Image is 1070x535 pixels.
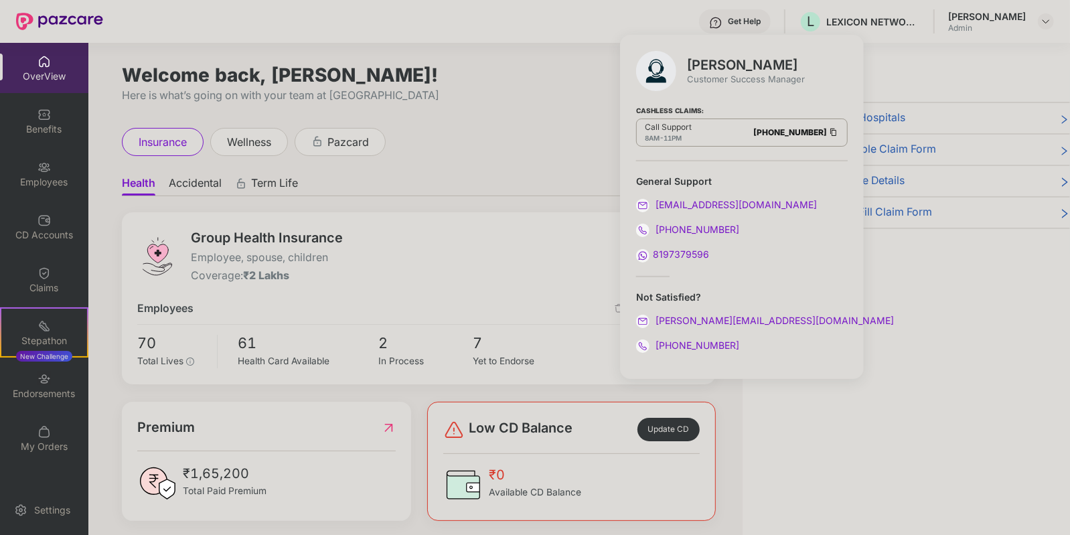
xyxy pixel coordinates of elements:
span: 61 [238,331,378,354]
span: Total Paid Premium [183,484,266,499]
span: info-circle [186,358,194,366]
a: [PHONE_NUMBER] [636,224,739,235]
a: [EMAIL_ADDRESS][DOMAIN_NAME] [636,199,817,210]
strong: Cashless Claims: [636,102,704,117]
div: Coverage: [191,268,343,285]
span: ₹2 Lakhs [243,269,289,282]
span: L [807,13,814,29]
img: svg+xml;base64,PHN2ZyBpZD0iRGFuZ2VyLTMyeDMyIiB4bWxucz0iaHR0cDovL3d3dy53My5vcmcvMjAwMC9zdmciIHdpZH... [443,419,465,441]
img: logo [137,236,177,277]
span: [EMAIL_ADDRESS][DOMAIN_NAME] [653,199,817,210]
span: 70 [137,331,208,354]
a: [PHONE_NUMBER] [636,339,739,351]
div: Health Card Available [238,354,378,369]
div: General Support [636,175,848,262]
span: Group Health Insurance [191,228,343,248]
div: LEXICON NETWORKS INDIA PRIVATE LIMITED [826,15,920,28]
div: Welcome back, [PERSON_NAME]! [122,70,716,80]
div: Get Help [728,16,761,27]
div: New Challenge [16,351,72,362]
img: svg+xml;base64,PHN2ZyB4bWxucz0iaHR0cDovL3d3dy53My5vcmcvMjAwMC9zdmciIHdpZHRoPSIyMCIgaGVpZ2h0PSIyMC... [636,315,649,328]
span: 8197379596 [653,248,709,260]
img: svg+xml;base64,PHN2ZyBpZD0iQmVuZWZpdHMiIHhtbG5zPSJodHRwOi8vd3d3LnczLm9yZy8yMDAwL3N2ZyIgd2lkdGg9Ij... [37,108,51,121]
img: svg+xml;base64,PHN2ZyBpZD0iQ2xhaW0iIHhtbG5zPSJodHRwOi8vd3d3LnczLm9yZy8yMDAwL3N2ZyIgd2lkdGg9IjIwIi... [37,266,51,280]
img: svg+xml;base64,PHN2ZyBpZD0iU2V0dGluZy0yMHgyMCIgeG1sbnM9Imh0dHA6Ly93d3cudzMub3JnLzIwMDAvc3ZnIiB3aW... [14,504,27,517]
img: svg+xml;base64,PHN2ZyB4bWxucz0iaHR0cDovL3d3dy53My5vcmcvMjAwMC9zdmciIHhtbG5zOnhsaW5rPSJodHRwOi8vd3... [636,51,676,91]
span: insurance [139,134,187,151]
div: Here is what’s going on with your team at [GEOGRAPHIC_DATA] [122,87,716,104]
img: svg+xml;base64,PHN2ZyB4bWxucz0iaHR0cDovL3d3dy53My5vcmcvMjAwMC9zdmciIHdpZHRoPSIyMCIgaGVpZ2h0PSIyMC... [636,249,649,262]
div: Update CD [637,418,700,441]
span: right [1059,175,1070,189]
a: [PERSON_NAME][EMAIL_ADDRESS][DOMAIN_NAME] [636,315,894,326]
img: svg+xml;base64,PHN2ZyBpZD0iQ0RfQWNjb3VudHMiIGRhdGEtbmFtZT0iQ0QgQWNjb3VudHMiIHhtbG5zPSJodHRwOi8vd3... [37,214,51,227]
img: RedirectIcon [382,417,396,438]
span: Health [122,176,155,196]
div: [PERSON_NAME] [948,10,1026,23]
span: Term Life [251,176,298,196]
img: CDBalanceIcon [443,465,483,505]
span: 8AM [645,134,660,142]
span: Premium [137,417,195,438]
img: svg+xml;base64,PHN2ZyBpZD0iSGVscC0zMngzMiIgeG1sbnM9Imh0dHA6Ly93d3cudzMub3JnLzIwMDAvc3ZnIiB3aWR0aD... [709,16,722,29]
span: Total Lives [137,356,183,366]
div: [PERSON_NAME] [687,57,805,73]
div: Customer Success Manager [687,73,805,85]
img: svg+xml;base64,PHN2ZyBpZD0iRW5kb3JzZW1lbnRzIiB4bWxucz0iaHR0cDovL3d3dy53My5vcmcvMjAwMC9zdmciIHdpZH... [37,372,51,386]
div: General Support [636,175,848,187]
img: svg+xml;base64,PHN2ZyBpZD0iRHJvcGRvd24tMzJ4MzIiIHhtbG5zPSJodHRwOi8vd3d3LnczLm9yZy8yMDAwL3N2ZyIgd2... [1041,16,1051,27]
img: svg+xml;base64,PHN2ZyBpZD0iSG9tZSIgeG1sbnM9Imh0dHA6Ly93d3cudzMub3JnLzIwMDAvc3ZnIiB3aWR0aD0iMjAiIG... [37,55,51,68]
img: svg+xml;base64,PHN2ZyB4bWxucz0iaHR0cDovL3d3dy53My5vcmcvMjAwMC9zdmciIHdpZHRoPSIyMCIgaGVpZ2h0PSIyMC... [636,199,649,212]
img: PaidPremiumIcon [137,463,177,504]
img: svg+xml;base64,PHN2ZyB4bWxucz0iaHR0cDovL3d3dy53My5vcmcvMjAwMC9zdmciIHdpZHRoPSIyMCIgaGVpZ2h0PSIyMC... [636,339,649,353]
span: ₹0 [489,465,581,485]
div: animation [311,135,323,147]
span: Employee, spouse, children [191,250,343,266]
span: [PHONE_NUMBER] [653,224,739,235]
span: Available CD Balance [489,485,581,500]
span: wellness [227,134,271,151]
div: Stepathon [1,334,87,348]
div: animation [235,177,247,189]
img: svg+xml;base64,PHN2ZyBpZD0iTXlfT3JkZXJzIiBkYXRhLW5hbWU9Ik15IE9yZGVycyIgeG1sbnM9Imh0dHA6Ly93d3cudz... [37,425,51,439]
a: 8197379596 [636,248,709,260]
span: pazcard [327,134,369,151]
div: - [645,133,692,143]
span: right [1059,207,1070,221]
div: Settings [30,504,74,517]
img: svg+xml;base64,PHN2ZyBpZD0iRW1wbG95ZWVzIiB4bWxucz0iaHR0cDovL3d3dy53My5vcmcvMjAwMC9zdmciIHdpZHRoPS... [37,161,51,174]
div: View More [769,240,1070,254]
div: Admin [948,23,1026,33]
span: 11PM [664,134,682,142]
span: Low CD Balance [469,418,572,441]
div: In Process [379,354,473,369]
span: Accidental [169,176,222,196]
span: [PERSON_NAME][EMAIL_ADDRESS][DOMAIN_NAME] [653,315,894,326]
div: Yet to Endorse [473,354,566,369]
div: Not Satisfied? [636,291,848,303]
span: 7 [473,331,566,354]
span: 2 [379,331,473,354]
p: Call Support [645,122,692,133]
img: svg+xml;base64,PHN2ZyB4bWxucz0iaHR0cDovL3d3dy53My5vcmcvMjAwMC9zdmciIHdpZHRoPSIyMSIgaGVpZ2h0PSIyMC... [37,319,51,333]
img: Clipboard Icon [828,127,839,138]
span: ₹1,65,200 [183,463,266,484]
img: svg+xml;base64,PHN2ZyB4bWxucz0iaHR0cDovL3d3dy53My5vcmcvMjAwMC9zdmciIHdpZHRoPSIyMCIgaGVpZ2h0PSIyMC... [636,224,649,237]
span: right [1059,144,1070,158]
img: New Pazcare Logo [16,13,103,30]
div: Not Satisfied? [636,291,848,353]
span: [PHONE_NUMBER] [653,339,739,351]
span: Employees [137,301,194,317]
a: [PHONE_NUMBER] [753,127,827,137]
span: right [1059,112,1070,127]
